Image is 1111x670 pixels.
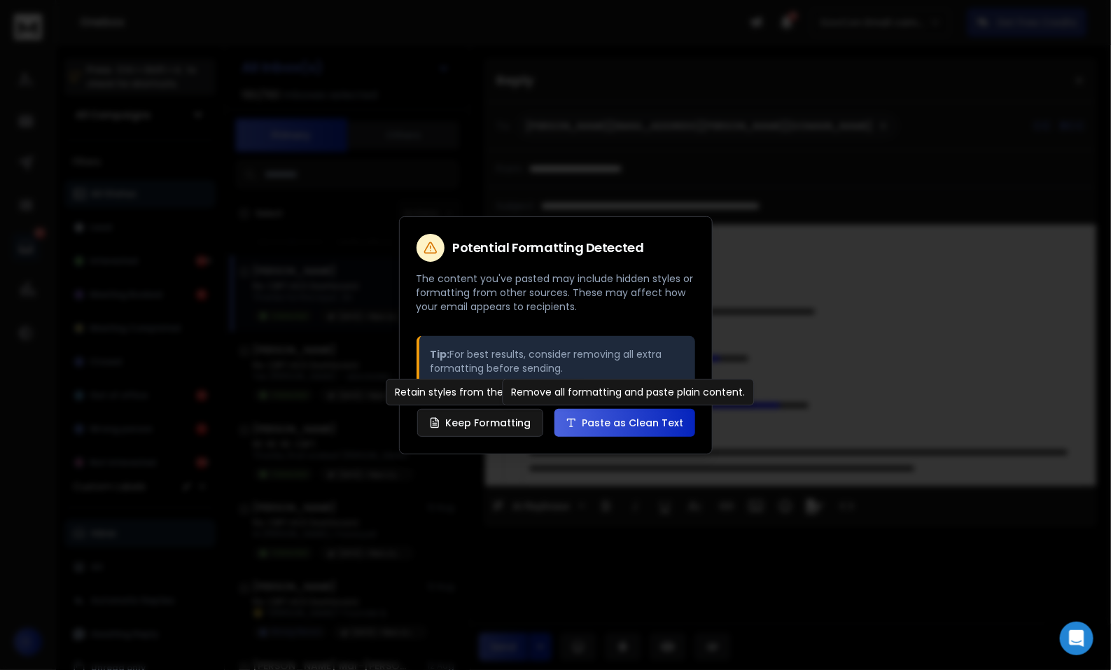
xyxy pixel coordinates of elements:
[453,242,644,254] h2: Potential Formatting Detected
[554,409,695,437] button: Paste as Clean Text
[431,347,450,361] strong: Tip:
[1060,622,1093,655] div: Open Intercom Messenger
[417,409,543,437] button: Keep Formatting
[386,379,589,405] div: Retain styles from the original source.
[417,272,695,314] p: The content you've pasted may include hidden styles or formatting from other sources. These may a...
[431,347,684,375] p: For best results, consider removing all extra formatting before sending.
[503,379,755,405] div: Remove all formatting and paste plain content.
